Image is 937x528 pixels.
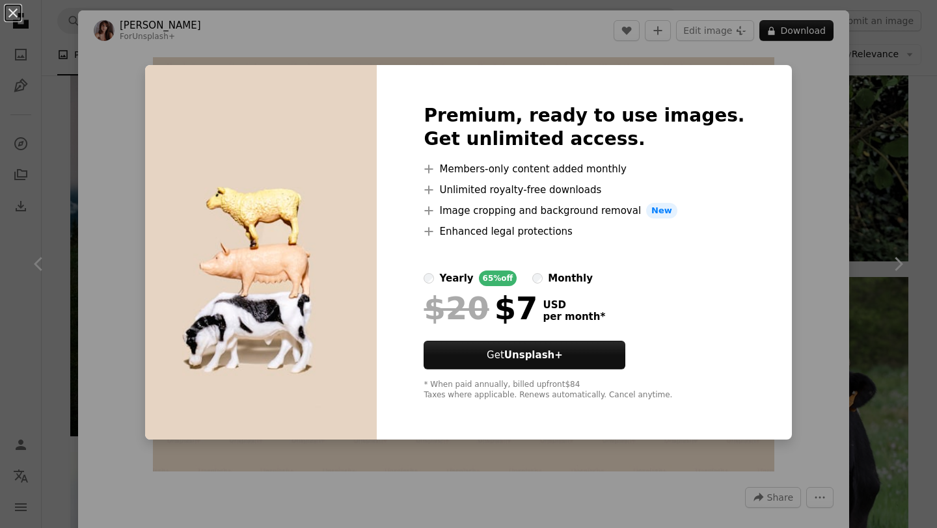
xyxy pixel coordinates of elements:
div: $7 [424,291,537,325]
input: monthly [532,273,543,284]
h2: Premium, ready to use images. Get unlimited access. [424,104,744,151]
img: premium_photo-1722100464646-2390cd29b555 [145,65,377,440]
span: USD [543,299,605,311]
span: $20 [424,291,489,325]
div: yearly [439,271,473,286]
span: per month * [543,311,605,323]
strong: Unsplash+ [504,349,563,361]
li: Enhanced legal protections [424,224,744,239]
div: monthly [548,271,593,286]
li: Members-only content added monthly [424,161,744,177]
li: Unlimited royalty-free downloads [424,182,744,198]
div: * When paid annually, billed upfront $84 Taxes where applicable. Renews automatically. Cancel any... [424,380,744,401]
div: 65% off [479,271,517,286]
span: New [646,203,677,218]
input: yearly65%off [424,273,434,284]
button: GetUnsplash+ [424,341,625,369]
li: Image cropping and background removal [424,203,744,218]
